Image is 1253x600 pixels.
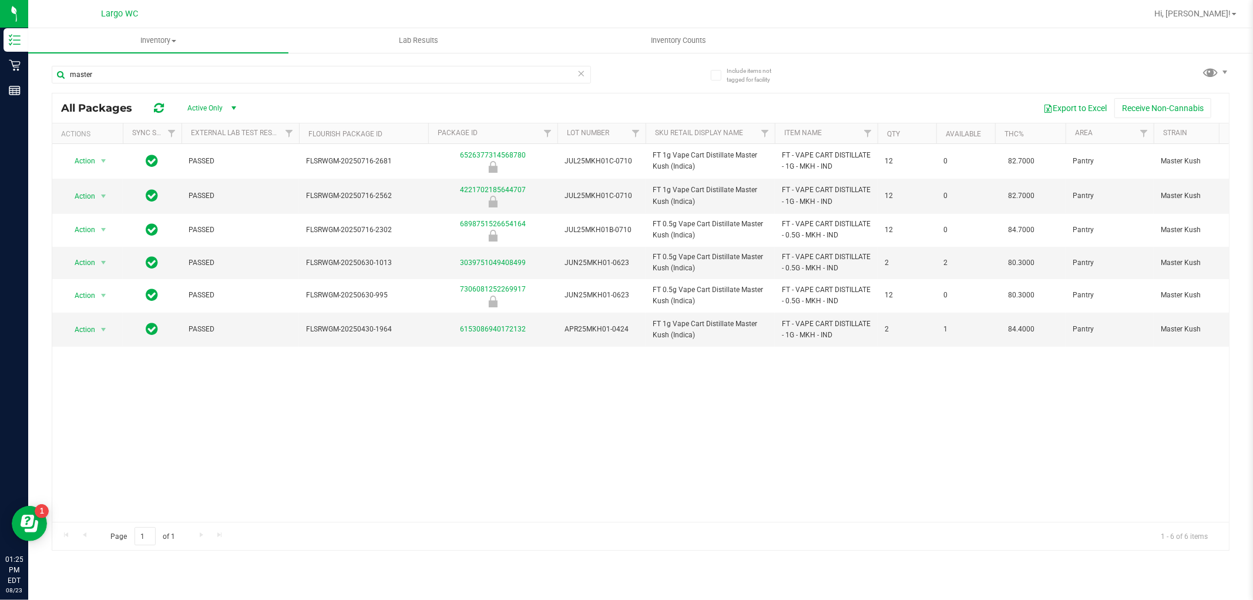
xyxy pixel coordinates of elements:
button: Receive Non-Cannabis [1114,98,1211,118]
span: In Sync [146,321,159,337]
inline-svg: Retail [9,59,21,71]
div: Newly Received [426,296,559,307]
span: PASSED [189,156,292,167]
a: Filter [755,123,775,143]
a: Package ID [438,129,478,137]
a: 3039751049408499 [460,259,526,267]
span: APR25MKH01-0424 [565,324,639,335]
span: FT - VAPE CART DISTILLATE - 1G - MKH - IND [782,319,871,341]
span: 1 [943,324,988,335]
a: Inventory [28,28,288,53]
span: select [96,287,111,304]
span: Pantry [1073,324,1147,335]
span: 12 [885,190,929,202]
button: Export to Excel [1036,98,1114,118]
span: FLSRWGM-20250716-2302 [306,224,421,236]
span: select [96,188,111,205]
a: Filter [280,123,299,143]
span: Lab Results [383,35,454,46]
span: Master Kush [1161,156,1249,167]
span: Hi, [PERSON_NAME]! [1154,9,1231,18]
a: THC% [1005,130,1024,138]
div: Newly Received [426,196,559,207]
span: In Sync [146,287,159,303]
span: Master Kush [1161,257,1249,269]
a: Qty [887,130,900,138]
a: 6898751526654164 [460,220,526,228]
span: In Sync [146,222,159,238]
span: FLSRWGM-20250430-1964 [306,324,421,335]
a: Sync Status [132,129,177,137]
span: FT 1g Vape Cart Distillate Master Kush (Indica) [653,319,768,341]
span: select [96,321,111,338]
span: FT - VAPE CART DISTILLATE - 0.5G - MKH - IND [782,284,871,307]
a: Filter [1134,123,1154,143]
span: JUL25MKH01C-0710 [565,190,639,202]
span: Page of 1 [100,527,185,545]
span: 82.7000 [1002,187,1040,205]
span: PASSED [189,324,292,335]
a: Filter [162,123,182,143]
a: Lot Number [567,129,609,137]
span: FT 0.5g Vape Cart Distillate Master Kush (Indica) [653,252,768,274]
input: Search Package ID, Item Name, SKU, Lot or Part Number... [52,66,591,83]
span: JUN25MKH01-0623 [565,290,639,301]
span: Master Kush [1161,324,1249,335]
span: 80.3000 [1002,287,1040,304]
span: FT 0.5g Vape Cart Distillate Master Kush (Indica) [653,284,768,307]
span: 1 - 6 of 6 items [1151,527,1217,545]
span: FT 1g Vape Cart Distillate Master Kush (Indica) [653,185,768,207]
span: 0 [943,156,988,167]
span: 2 [943,257,988,269]
span: Action [64,222,96,238]
span: Action [64,287,96,304]
span: Pantry [1073,190,1147,202]
span: 2 [885,257,929,269]
input: 1 [135,527,156,545]
span: FLSRWGM-20250630-995 [306,290,421,301]
a: External Lab Test Result [191,129,283,137]
a: Strain [1163,129,1187,137]
span: FLSRWGM-20250716-2681 [306,156,421,167]
a: Sku Retail Display Name [655,129,743,137]
span: select [96,254,111,271]
span: 12 [885,290,929,301]
span: Master Kush [1161,290,1249,301]
span: Master Kush [1161,190,1249,202]
span: select [96,153,111,169]
span: FT - VAPE CART DISTILLATE - 0.5G - MKH - IND [782,252,871,274]
span: 82.7000 [1002,153,1040,170]
span: Action [64,188,96,205]
span: FT 1g Vape Cart Distillate Master Kush (Indica) [653,150,768,172]
span: Pantry [1073,257,1147,269]
span: select [96,222,111,238]
span: In Sync [146,187,159,204]
a: Filter [626,123,646,143]
p: 08/23 [5,586,23,595]
a: Available [946,130,981,138]
a: Filter [858,123,878,143]
span: Action [64,254,96,271]
inline-svg: Inventory [9,34,21,46]
span: PASSED [189,257,292,269]
span: Action [64,153,96,169]
a: Area [1075,129,1093,137]
span: 0 [943,290,988,301]
span: 84.7000 [1002,222,1040,239]
span: In Sync [146,153,159,169]
span: FT - VAPE CART DISTILLATE - 1G - MKH - IND [782,185,871,207]
span: Inventory [28,35,288,46]
span: Include items not tagged for facility [727,66,785,84]
span: 12 [885,156,929,167]
iframe: Resource center [12,506,47,541]
span: Clear [577,66,586,81]
span: Pantry [1073,156,1147,167]
span: PASSED [189,190,292,202]
span: Action [64,321,96,338]
span: FLSRWGM-20250630-1013 [306,257,421,269]
a: 4221702185644707 [460,186,526,194]
span: 0 [943,224,988,236]
a: Flourish Package ID [308,130,382,138]
a: Inventory Counts [549,28,809,53]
